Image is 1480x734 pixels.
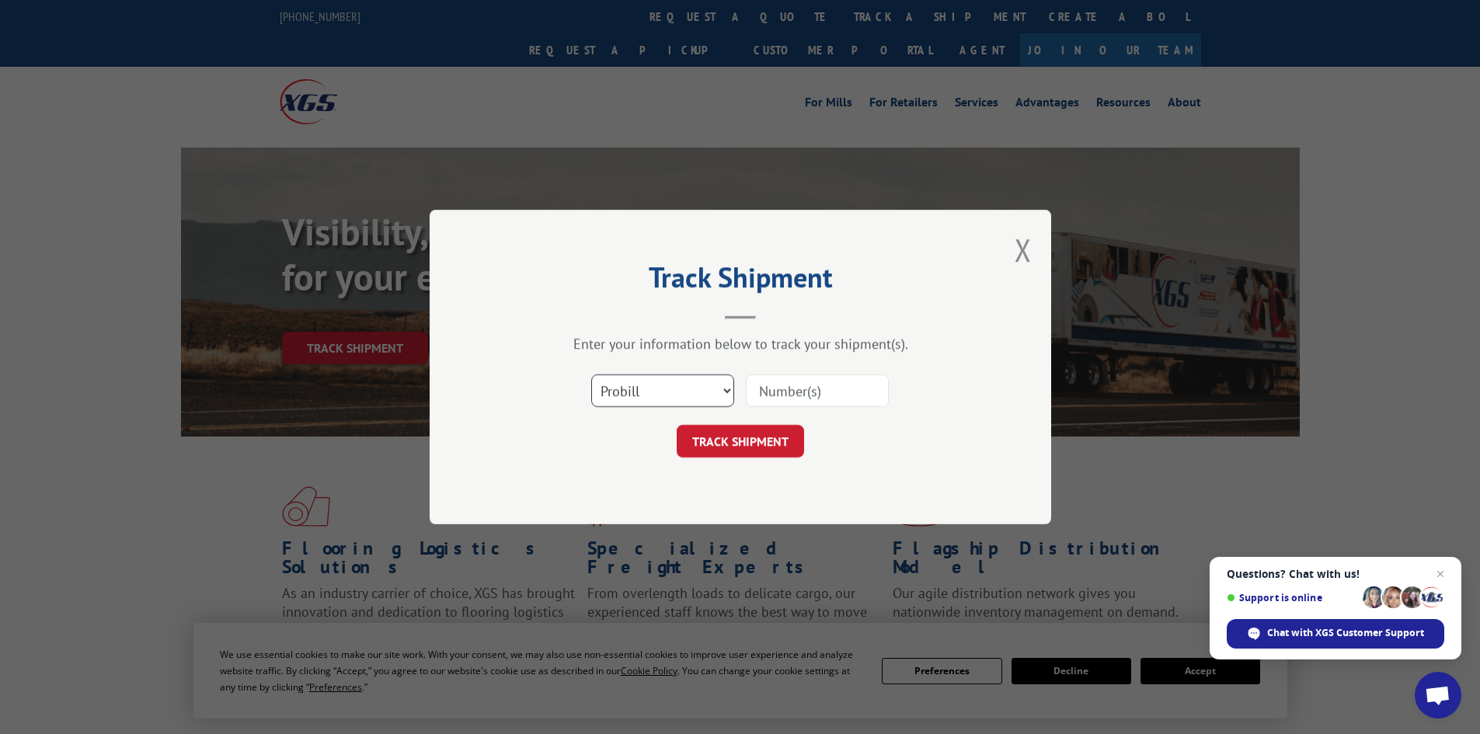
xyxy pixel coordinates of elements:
[1227,619,1444,649] div: Chat with XGS Customer Support
[1227,568,1444,580] span: Questions? Chat with us!
[746,374,889,407] input: Number(s)
[507,266,973,296] h2: Track Shipment
[677,425,804,457] button: TRACK SHIPMENT
[507,335,973,353] div: Enter your information below to track your shipment(s).
[1015,229,1032,270] button: Close modal
[1227,592,1357,604] span: Support is online
[1267,626,1424,640] span: Chat with XGS Customer Support
[1415,672,1461,718] div: Open chat
[1431,565,1450,583] span: Close chat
